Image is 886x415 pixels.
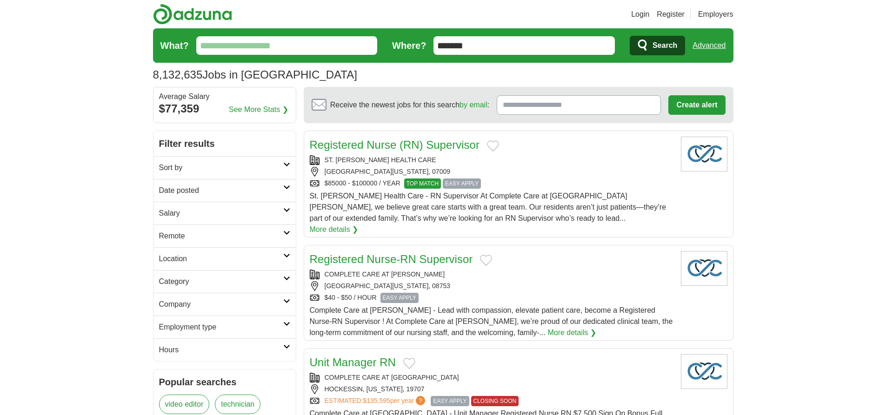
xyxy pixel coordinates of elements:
[653,36,677,55] span: Search
[310,167,673,177] div: [GEOGRAPHIC_DATA][US_STATE], 07009
[153,66,203,83] span: 8,132,635
[310,138,480,151] a: Registered Nurse (RN) Supervisor
[310,178,673,189] div: $85000 - $100000 / YEAR
[431,396,469,406] span: EASY APPLY
[153,202,296,224] a: Salary
[657,9,685,20] a: Register
[159,395,210,414] a: video editor
[404,178,441,189] span: TOP MATCH
[547,327,596,338] a: More details ❯
[159,185,283,196] h2: Date posted
[631,9,649,20] a: Login
[215,395,260,414] a: technician
[159,375,290,389] h2: Popular searches
[153,293,296,316] a: Company
[310,253,473,265] a: Registered Nurse-RN Supervisor
[159,162,283,173] h2: Sort by
[160,39,189,53] label: What?
[471,396,519,406] span: CLOSING SOON
[310,384,673,394] div: HOCKESSIN, [US_STATE], 19707
[153,156,296,179] a: Sort by
[153,179,296,202] a: Date posted
[392,39,426,53] label: Where?
[229,104,288,115] a: See More Stats ❯
[153,247,296,270] a: Location
[153,316,296,338] a: Employment type
[159,322,283,333] h2: Employment type
[380,293,419,303] span: EASY APPLY
[310,224,359,235] a: More details ❯
[153,68,357,81] h1: Jobs in [GEOGRAPHIC_DATA]
[153,131,296,156] h2: Filter results
[443,178,481,189] span: EASY APPLY
[159,344,283,356] h2: Hours
[403,358,415,369] button: Add to favorite jobs
[460,101,487,109] a: by email
[159,208,283,219] h2: Salary
[310,270,673,279] div: COMPLETE CARE AT [PERSON_NAME]
[325,396,427,406] a: ESTIMATED:$135,595per year?
[153,338,296,361] a: Hours
[153,224,296,247] a: Remote
[310,155,673,165] div: ST. [PERSON_NAME] HEALTH CARE
[693,36,726,55] a: Advanced
[310,281,673,291] div: [GEOGRAPHIC_DATA][US_STATE], 08753
[416,396,425,405] span: ?
[310,356,396,369] a: Unit Manager RN
[310,293,673,303] div: $40 - $50 / HOUR
[310,306,673,336] span: Complete Care at [PERSON_NAME] - Lead with compassion, elevate patient care, become a Registered ...
[487,140,499,152] button: Add to favorite jobs
[698,9,733,20] a: Employers
[310,373,673,382] div: COMPLETE CARE AT [GEOGRAPHIC_DATA]
[159,253,283,264] h2: Location
[630,36,685,55] button: Search
[310,192,666,222] span: St. [PERSON_NAME] Health Care - RN Supervisor At Complete Care at [GEOGRAPHIC_DATA][PERSON_NAME],...
[681,251,727,286] img: Company logo
[159,93,290,100] div: Average Salary
[480,255,492,266] button: Add to favorite jobs
[363,397,390,404] span: $135,595
[330,99,489,111] span: Receive the newest jobs for this search :
[153,270,296,293] a: Category
[681,137,727,171] img: Company logo
[159,231,283,242] h2: Remote
[153,4,232,25] img: Adzuna logo
[159,299,283,310] h2: Company
[681,354,727,389] img: Company logo
[159,276,283,287] h2: Category
[159,100,290,117] div: $77,359
[668,95,725,115] button: Create alert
